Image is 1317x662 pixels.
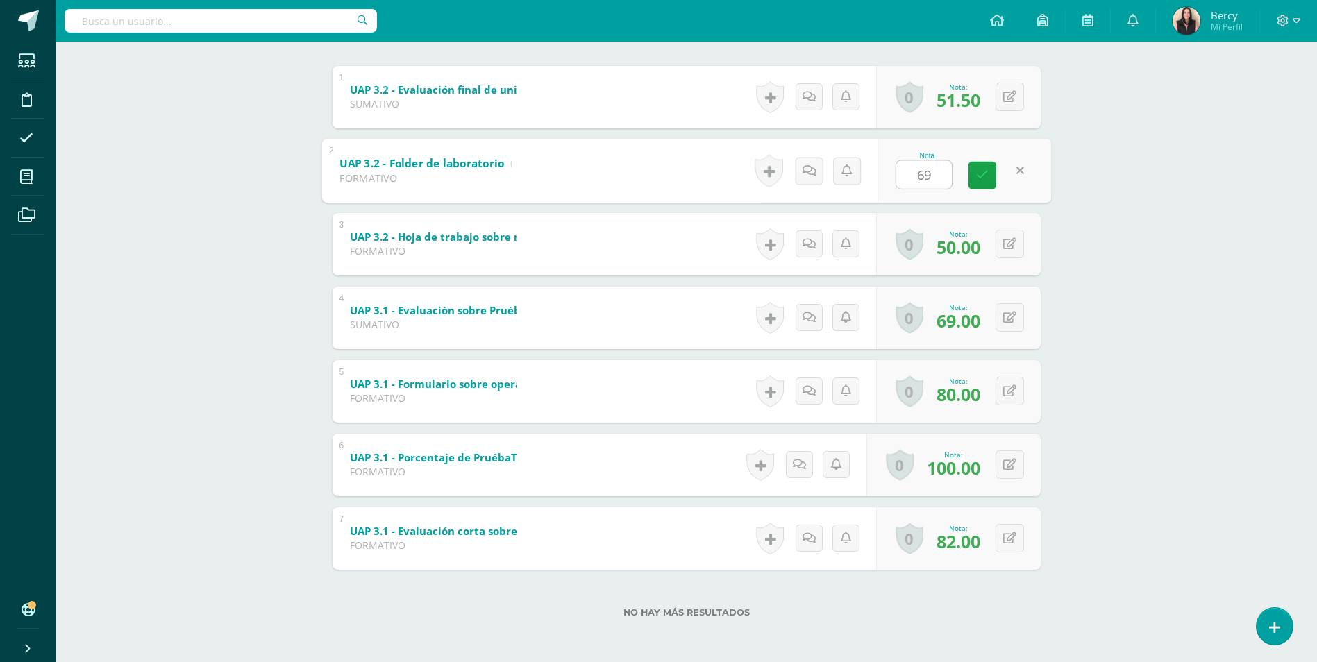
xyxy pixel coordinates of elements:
div: Nota [896,152,959,160]
b: UAP 3.1 - Evaluación corta sobre operaciones con matrices [350,524,655,538]
strong: (Sobre 100.0) [510,155,579,170]
div: Nota: [937,82,980,92]
div: FORMATIVO [350,538,517,552]
span: 51.50 [937,88,980,112]
div: Nota: [937,229,980,239]
div: Nota: [927,450,980,459]
a: UAP 3.2 - Evaluación final de unidad sobre algebra de matrices y matriz inversa [350,79,838,101]
div: FORMATIVO [350,465,517,478]
a: 0 [896,81,923,113]
span: 69.00 [937,309,980,332]
span: 50.00 [937,235,980,259]
div: FORMATIVO [339,171,511,185]
label: No hay más resultados [333,607,1041,618]
div: FORMATIVO [350,244,517,257]
span: Mi Perfil [1211,21,1243,33]
b: UAP 3.1 - Formulario sobre operaciones con renglones [350,377,630,391]
img: fb56935bba63daa7fe05cf2484700457.png [1173,7,1200,35]
span: 82.00 [937,529,980,553]
a: UAP 3.1 - Evaluación sobre PruébaT [350,300,606,322]
input: 0-100.0 [896,160,952,188]
input: Busca un usuario... [65,9,377,33]
b: UAP 3.2 - Folder de laboratorio [339,155,504,170]
span: 80.00 [937,382,980,406]
a: 0 [896,523,923,554]
span: 100.00 [927,456,980,479]
b: UAP 3.1 - Porcentaje de PruébaT [350,450,517,464]
a: UAP 3.1 - Formulario sobre operaciones con renglones [350,373,703,396]
div: FORMATIVO [350,391,517,405]
b: UAP 3.2 - Evaluación final de unidad sobre algebra de matrices y matriz inversa [350,83,765,96]
div: SUMATIVO [350,318,517,331]
a: 0 [886,449,914,481]
div: SUMATIVO [350,97,517,110]
span: Bercy [1211,8,1243,22]
a: UAP 3.2 - Folder de laboratorio (Sobre 100.0) [339,152,579,174]
b: UAP 3.2 - Hoja de trabajo sobre matriz inversa [350,230,590,244]
div: Nota: [937,523,980,533]
b: UAP 3.1 - Evaluación sobre PruébaT [350,303,533,317]
a: UAP 3.2 - Hoja de trabajo sobre matriz inversa [350,226,663,248]
a: UAP 3.1 - Evaluación corta sobre operaciones con matrices [350,520,728,543]
a: UAP 3.1 - Porcentaje de PruébaT [350,447,590,469]
a: 0 [896,228,923,260]
div: Nota: [937,303,980,312]
a: 0 [896,302,923,334]
a: 0 [896,375,923,407]
div: Nota: [937,376,980,386]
